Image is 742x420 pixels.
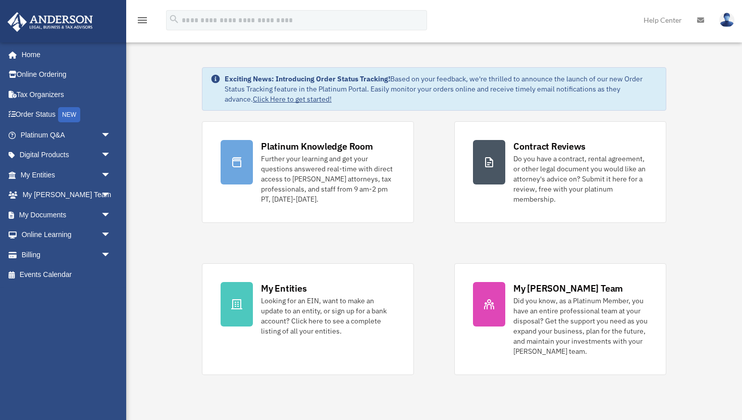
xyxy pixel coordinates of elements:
a: Tax Organizers [7,84,126,105]
a: Home [7,44,121,65]
span: arrow_drop_down [101,145,121,166]
a: Events Calendar [7,265,126,285]
i: menu [136,14,148,26]
a: Click Here to get started! [253,95,332,104]
a: menu [136,18,148,26]
div: My [PERSON_NAME] Team [513,282,623,295]
a: Platinum Knowledge Room Further your learning and get your questions answered real-time with dire... [202,121,414,223]
a: Contract Reviews Do you have a contract, rental agreement, or other legal document you would like... [454,121,666,223]
a: Order StatusNEW [7,105,126,125]
div: Looking for an EIN, want to make an update to an entity, or sign up for a bank account? Click her... [261,296,395,336]
strong: Exciting News: Introducing Order Status Tracking! [225,74,390,83]
div: Platinum Knowledge Room [261,140,373,153]
a: My Entities Looking for an EIN, want to make an update to an entity, or sign up for a bank accoun... [202,263,414,375]
div: My Entities [261,282,306,295]
span: arrow_drop_down [101,165,121,185]
div: Further your learning and get your questions answered real-time with direct access to [PERSON_NAM... [261,154,395,204]
i: search [169,14,180,25]
img: Anderson Advisors Platinum Portal [5,12,96,32]
a: Online Ordering [7,65,126,85]
img: User Pic [719,13,734,27]
a: Platinum Q&Aarrow_drop_down [7,125,126,145]
a: My [PERSON_NAME] Teamarrow_drop_down [7,185,126,205]
div: NEW [58,107,80,122]
a: Billingarrow_drop_down [7,245,126,265]
a: Digital Productsarrow_drop_down [7,145,126,165]
span: arrow_drop_down [101,245,121,265]
div: Did you know, as a Platinum Member, you have an entire professional team at your disposal? Get th... [513,296,648,356]
span: arrow_drop_down [101,125,121,146]
div: Based on your feedback, we're thrilled to announce the launch of our new Order Status Tracking fe... [225,74,658,104]
span: arrow_drop_down [101,225,121,246]
span: arrow_drop_down [101,205,121,225]
div: Contract Reviews [513,140,586,153]
span: arrow_drop_down [101,185,121,206]
a: My [PERSON_NAME] Team Did you know, as a Platinum Member, you have an entire professional team at... [454,263,666,375]
div: Do you have a contract, rental agreement, or other legal document you would like an attorney's ad... [513,154,648,204]
a: Online Learningarrow_drop_down [7,225,126,245]
a: My Entitiesarrow_drop_down [7,165,126,185]
a: My Documentsarrow_drop_down [7,205,126,225]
